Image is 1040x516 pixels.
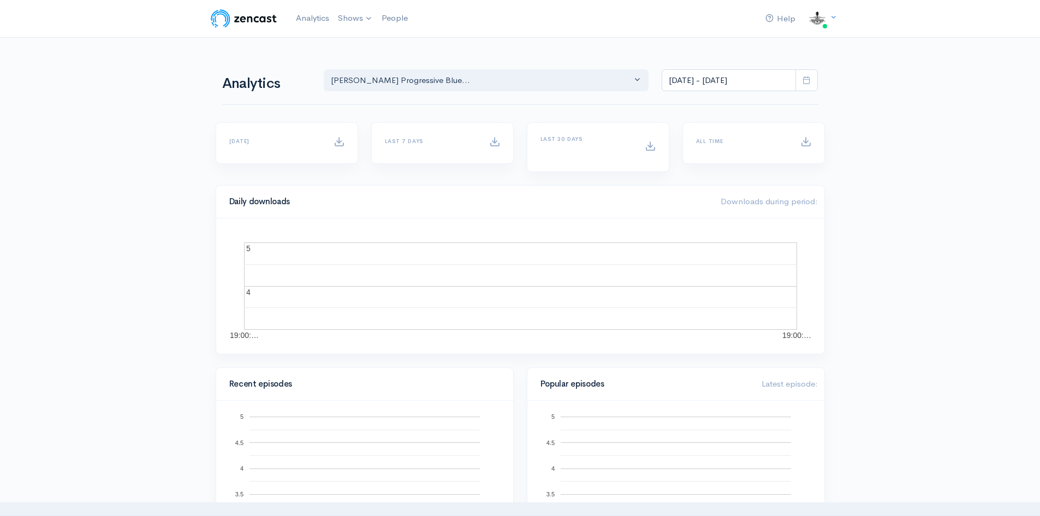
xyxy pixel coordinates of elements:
a: Help [761,7,800,31]
h6: Last 7 days [385,138,476,144]
text: 19:00:… [230,331,259,340]
div: [PERSON_NAME] Progressive Blue... [331,74,632,87]
h4: Recent episodes [229,379,494,389]
img: ... [806,8,828,29]
button: T Shaw's Progressive Blue... [324,69,649,92]
h6: [DATE] [229,138,320,144]
svg: A chart. [229,232,811,341]
a: Shows [334,7,377,31]
text: 4.5 [546,439,554,446]
h4: Daily downloads [229,197,708,206]
span: Latest episode: [762,378,818,389]
text: 4.5 [235,439,243,446]
text: 4 [551,465,554,472]
text: 5 [240,413,243,420]
img: ZenCast Logo [209,8,278,29]
h4: Popular episodes [540,379,748,389]
text: 3.5 [546,491,554,497]
text: 4 [240,465,243,472]
h6: All time [696,138,787,144]
text: 3.5 [235,491,243,497]
a: Analytics [292,7,334,30]
h6: Last 30 days [540,136,632,142]
text: 4 [246,288,251,296]
h1: Analytics [222,76,311,92]
text: 5 [551,413,554,420]
a: People [377,7,412,30]
input: analytics date range selector [662,69,796,92]
text: 19:00:… [782,331,811,340]
text: 5 [246,244,251,253]
span: Downloads during period: [721,196,818,206]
